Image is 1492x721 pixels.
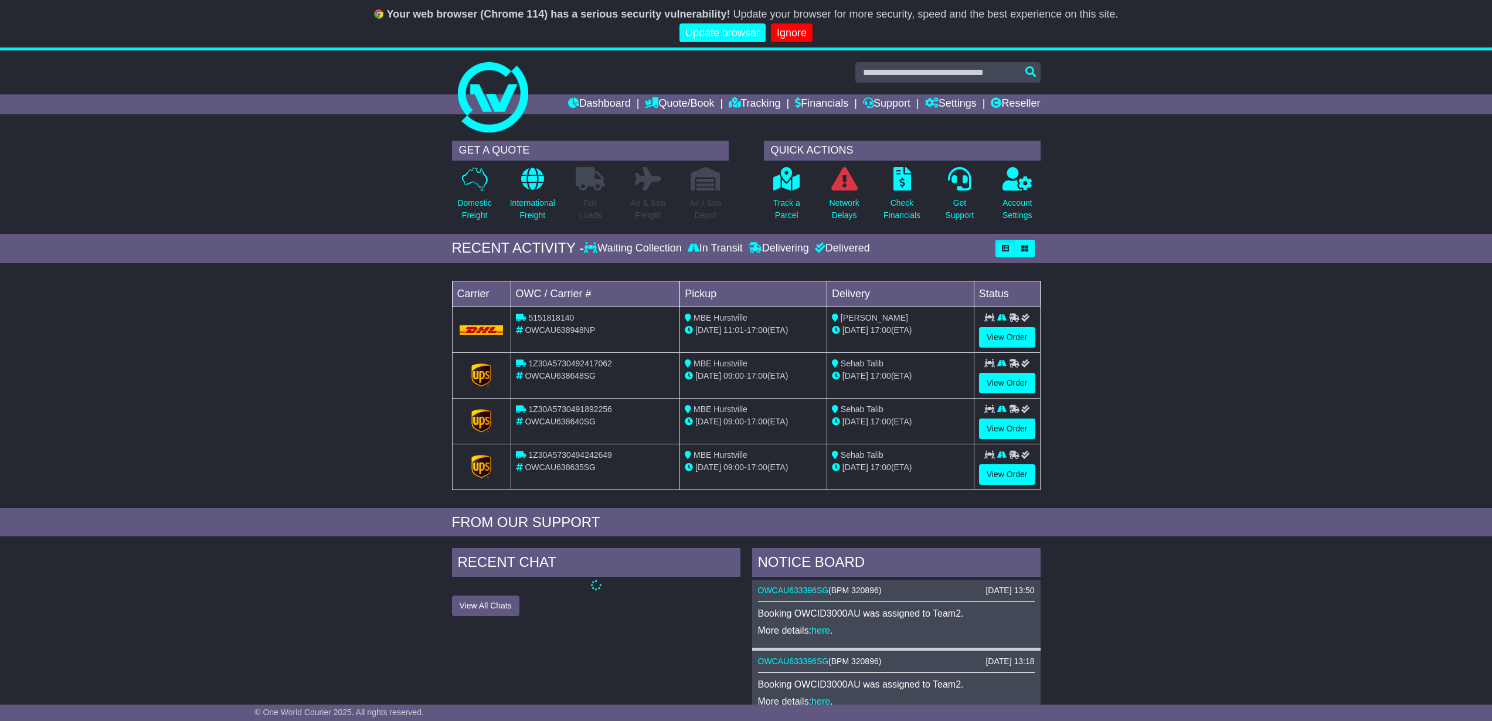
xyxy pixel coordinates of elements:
span: © One World Courier 2025. All rights reserved. [254,708,424,717]
div: [DATE] 13:50 [985,586,1034,596]
div: ( ) [758,586,1035,596]
span: 17:00 [747,462,767,472]
a: View Order [979,464,1035,485]
a: Tracking [729,94,780,114]
span: [DATE] [695,417,721,426]
div: - (ETA) [685,370,822,382]
div: - (ETA) [685,416,822,428]
a: Reseller [991,94,1040,114]
span: 17:00 [871,325,891,335]
a: InternationalFreight [509,166,556,228]
a: NetworkDelays [828,166,859,228]
div: FROM OUR SUPPORT [452,514,1041,531]
td: Carrier [452,281,511,307]
span: MBE Hurstville [694,313,747,322]
a: here [811,625,830,635]
td: Pickup [680,281,827,307]
span: BPM 320896 [831,657,879,666]
div: - (ETA) [685,324,822,336]
div: ( ) [758,657,1035,666]
button: View All Chats [452,596,519,616]
span: MBE Hurstville [694,359,747,368]
div: RECENT ACTIVITY - [452,240,584,257]
span: OWCAU638640SG [525,417,596,426]
p: More details: . [758,625,1035,636]
td: Delivery [827,281,974,307]
p: International Freight [510,197,555,222]
span: MBE Hurstville [694,450,747,460]
a: AccountSettings [1002,166,1033,228]
span: [DATE] [842,417,868,426]
p: Check Financials [883,197,920,222]
a: Dashboard [568,94,631,114]
span: [DATE] [695,462,721,472]
a: View Order [979,327,1035,348]
div: Delivered [812,242,870,255]
span: [DATE] [695,325,721,335]
a: OWCAU633396SG [758,657,829,666]
div: Waiting Collection [584,242,684,255]
div: (ETA) [832,324,969,336]
span: 17:00 [747,417,767,426]
span: Sehab Talib [841,450,883,460]
div: In Transit [685,242,746,255]
span: [DATE] [842,462,868,472]
a: CheckFinancials [883,166,921,228]
a: Financials [795,94,848,114]
p: More details: . [758,696,1035,707]
div: RECENT CHAT [452,548,740,580]
div: - (ETA) [685,461,822,474]
span: OWCAU638648SG [525,371,596,380]
a: Update browser [679,23,766,43]
p: Air & Sea Freight [631,197,665,222]
p: Booking OWCID3000AU was assigned to Team2. [758,608,1035,619]
a: GetSupport [944,166,974,228]
a: DomesticFreight [457,166,492,228]
p: Air / Sea Depot [690,197,722,222]
div: QUICK ACTIONS [764,141,1041,161]
span: [DATE] [842,325,868,335]
span: 17:00 [871,371,891,380]
span: 1Z30A5730494242649 [528,450,611,460]
span: 11:01 [723,325,744,335]
span: 09:00 [723,417,744,426]
span: 09:00 [723,462,744,472]
td: OWC / Carrier # [511,281,680,307]
b: Your web browser (Chrome 114) has a serious security vulnerability! [387,8,730,20]
span: [DATE] [842,371,868,380]
a: Quote/Book [645,94,714,114]
span: 1Z30A5730491892256 [528,404,611,414]
p: Get Support [945,197,974,222]
div: (ETA) [832,416,969,428]
span: 17:00 [747,371,767,380]
div: NOTICE BOARD [752,548,1041,580]
div: GET A QUOTE [452,141,729,161]
img: GetCarrierServiceLogo [471,455,491,478]
span: [PERSON_NAME] [841,313,908,322]
span: OWCAU638635SG [525,462,596,472]
div: Delivering [746,242,812,255]
div: (ETA) [832,370,969,382]
a: here [811,696,830,706]
a: View Order [979,419,1035,439]
span: 17:00 [871,417,891,426]
img: DHL.png [460,325,504,335]
a: Support [863,94,910,114]
span: OWCAU638948NP [525,325,595,335]
p: Full Loads [576,197,605,222]
td: Status [974,281,1040,307]
span: Update your browser for more security, speed and the best experience on this site. [733,8,1118,20]
p: Domestic Freight [457,197,491,222]
a: Ignore [771,23,813,43]
div: (ETA) [832,461,969,474]
img: GetCarrierServiceLogo [471,363,491,387]
span: Sehab Talib [841,359,883,368]
div: [DATE] 13:18 [985,657,1034,666]
span: [DATE] [695,371,721,380]
span: 1Z30A5730492417062 [528,359,611,368]
p: Track a Parcel [773,197,800,222]
span: Sehab Talib [841,404,883,414]
p: Account Settings [1002,197,1032,222]
span: 09:00 [723,371,744,380]
a: Track aParcel [773,166,801,228]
